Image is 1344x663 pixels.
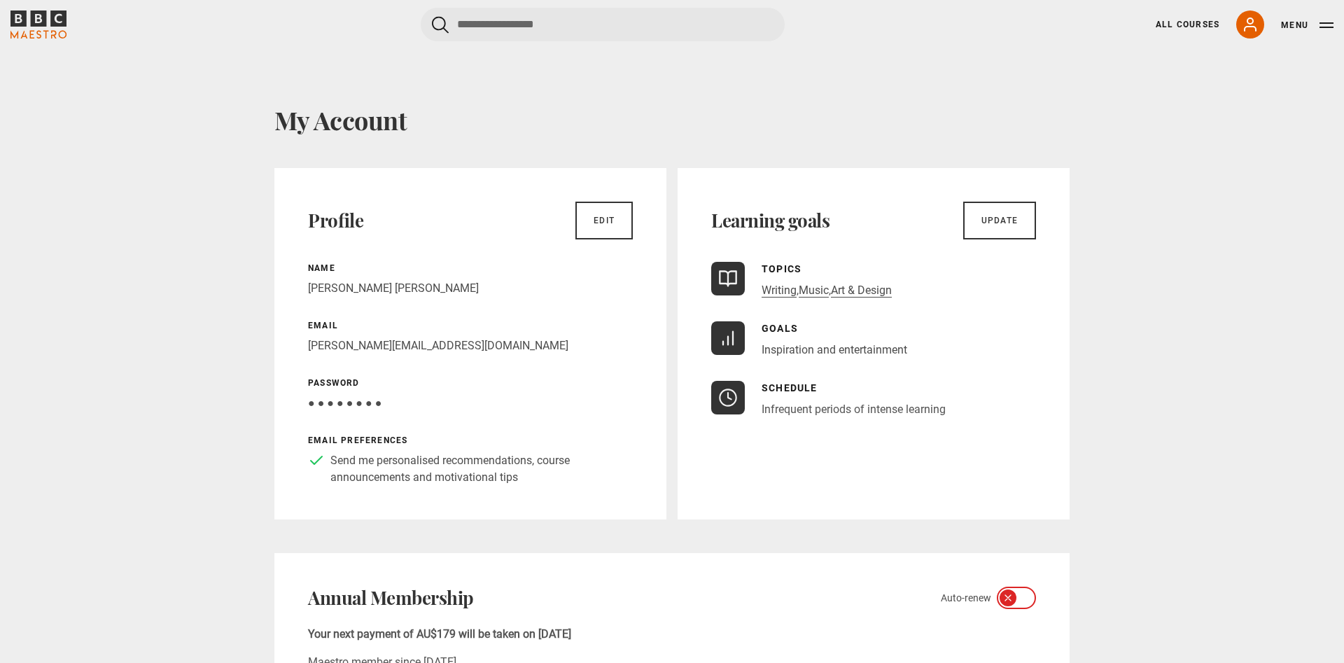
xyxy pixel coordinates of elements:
[963,202,1036,239] a: Update
[1156,18,1219,31] a: All Courses
[308,280,633,297] p: [PERSON_NAME] [PERSON_NAME]
[421,8,785,41] input: Search
[308,396,381,410] span: ● ● ● ● ● ● ● ●
[711,209,829,232] h2: Learning goals
[308,587,474,609] h2: Annual Membership
[799,284,829,298] a: Music
[432,16,449,34] button: Submit the search query
[762,284,797,298] a: Writing
[1281,18,1333,32] button: Toggle navigation
[10,11,66,39] svg: BBC Maestro
[762,342,907,358] li: Inspiration and entertainment
[308,434,633,447] p: Email preferences
[762,401,946,418] p: Infrequent periods of intense learning
[762,381,946,396] p: Schedule
[762,321,907,336] p: Goals
[274,105,1070,134] h1: My Account
[308,319,633,332] p: Email
[762,282,892,299] p: , ,
[330,452,633,486] p: Send me personalised recommendations, course announcements and motivational tips
[308,209,363,232] h2: Profile
[308,262,633,274] p: Name
[831,284,892,298] a: Art & Design
[762,262,892,277] p: Topics
[575,202,633,239] a: Edit
[308,337,633,354] p: [PERSON_NAME][EMAIL_ADDRESS][DOMAIN_NAME]
[308,627,571,641] b: Your next payment of AU$179 will be taken on [DATE]
[941,591,991,606] span: Auto-renew
[308,377,633,389] p: Password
